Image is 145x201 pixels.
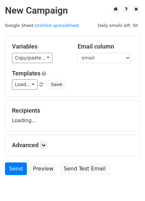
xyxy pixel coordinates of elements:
[5,23,79,28] small: Google Sheet:
[12,53,52,63] a: Copy/paste...
[48,79,65,90] button: Save
[29,162,58,175] a: Preview
[12,70,40,77] a: Templates
[12,107,133,124] div: Loading...
[78,43,133,50] h5: Email column
[12,142,133,149] h5: Advanced
[96,23,140,28] a: Daily emails left: 50
[96,22,140,29] span: Daily emails left: 50
[12,107,133,114] h5: Recipients
[59,162,110,175] a: Send Test Email
[12,43,68,50] h5: Variables
[5,5,140,16] h2: New Campaign
[12,79,37,90] a: Load...
[5,162,27,175] a: Send
[112,169,145,201] iframe: Chat Widget
[35,23,79,28] a: Untitled spreadsheet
